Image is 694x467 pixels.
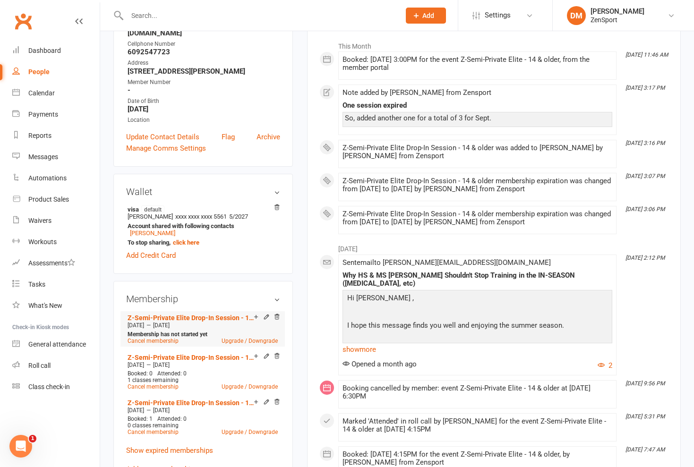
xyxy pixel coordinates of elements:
div: Messages [28,153,58,161]
a: Messages [12,146,100,168]
i: [DATE] 3:16 PM [625,140,665,146]
a: Cancel membership [128,429,179,435]
i: [DATE] 5:31 PM [625,413,665,420]
a: Workouts [12,231,100,253]
div: Roll call [28,362,51,369]
div: So, added another one for a total of 3 for Sept. [345,114,610,122]
div: Date of Birth [128,97,280,106]
strong: Account shared with following contacts [128,222,275,229]
div: Z-Semi-Private Elite Drop-In Session - 14 & older membership expiration was changed from [DATE] t... [343,177,612,193]
a: Upgrade / Downgrade [222,383,278,390]
strong: To stop sharing, [128,239,275,246]
li: [DATE] [319,239,668,254]
a: Z-Semi-Private Elite Drop-In Session - 14 & older [128,314,254,322]
div: Payments [28,110,58,118]
span: 0 classes remaining [128,422,179,429]
i: [DATE] 2:12 PM [625,255,665,261]
a: Upgrade / Downgrade [222,429,278,435]
a: Add Credit Card [126,250,176,261]
a: Update Contact Details [126,131,199,143]
div: Reports [28,132,51,139]
div: Z-Semi-Private Elite Drop-In Session - 14 & older was added to [PERSON_NAME] by [PERSON_NAME] fro... [343,144,612,160]
div: Why HS & MS [PERSON_NAME] Shouldn't Stop Training in the IN-SEASON ([MEDICAL_DATA], etc) [343,272,612,288]
div: People [28,68,50,76]
span: xxxx xxxx xxxx 5561 [175,213,227,220]
span: [DATE] [153,322,170,329]
input: Search... [124,9,394,22]
div: Location [128,116,280,125]
span: Settings [485,5,511,26]
a: Payments [12,104,100,125]
div: Note added by [PERSON_NAME] from Zensport [343,89,612,97]
a: Z-Semi-Private Elite Drop-In Session - 14 & older [128,354,254,361]
i: [DATE] 11:46 AM [625,51,668,58]
div: Address [128,59,280,68]
i: [DATE] 3:07 PM [625,173,665,179]
strong: 6092547723 [128,48,280,56]
i: [DATE] 7:47 AM [625,446,665,453]
span: Opened a month ago [343,360,417,368]
div: Automations [28,174,67,182]
div: [PERSON_NAME] [591,7,644,16]
span: Add [422,12,434,19]
a: Show expired memberships [126,446,213,455]
button: Add [406,8,446,24]
div: Booking cancelled by member: event Z-Semi-Private Elite - 14 & older at [DATE] 6:30PM [343,384,612,400]
strong: - [128,86,280,94]
span: Booked: 0 [128,370,153,377]
div: One session expired [343,102,612,110]
div: Cellphone Number [128,40,280,49]
a: show more [343,343,612,356]
a: Cancel membership [128,383,179,390]
i: [DATE] 9:56 PM [625,380,665,387]
a: [PERSON_NAME] [130,229,175,237]
strong: [STREET_ADDRESS][PERSON_NAME] [128,67,280,76]
a: What's New [12,295,100,316]
a: Archive [257,131,280,143]
div: Booked: [DATE] 3:00PM for the event Z-Semi-Private Elite - 14 & older, from the member portal [343,56,612,72]
a: Calendar [12,83,100,104]
span: [DATE] [128,407,144,414]
a: Tasks [12,274,100,295]
span: 1 classes remaining [128,377,179,383]
h3: Membership [126,294,280,304]
div: Dashboard [28,47,61,54]
a: Automations [12,168,100,189]
i: [DATE] 3:06 PM [625,206,665,212]
div: Product Sales [28,195,69,203]
a: Flag [222,131,235,143]
span: [DATE] [128,362,144,368]
div: Z-Semi-Private Elite Drop-In Session - 14 & older membership expiration was changed from [DATE] t... [343,210,612,226]
a: Reports [12,125,100,146]
iframe: Intercom live chat [9,435,32,458]
span: Attended: 0 [157,370,187,377]
a: click here [173,239,199,246]
a: Manage Comms Settings [126,143,206,154]
i: [DATE] 3:17 PM [625,85,665,91]
div: Waivers [28,217,51,224]
p: Hi [PERSON_NAME] , [345,292,610,306]
strong: [DATE] [128,105,280,113]
li: [PERSON_NAME] [126,204,280,247]
span: [DATE] [153,362,170,368]
a: People [12,61,100,83]
a: Z-Semi-Private Elite Drop-In Session - 14 & older [128,399,254,407]
button: 2 [598,360,612,371]
div: General attendance [28,340,86,348]
a: Product Sales [12,189,100,210]
span: default [141,205,164,213]
span: Booked: 1 [128,416,153,422]
div: Member Number [128,78,280,87]
span: Sent email to [PERSON_NAME][EMAIL_ADDRESS][DOMAIN_NAME] [343,258,551,267]
div: Marked 'Attended' in roll call by [PERSON_NAME] for the event Z-Semi-Private Elite - 14 & older a... [343,417,612,433]
span: Attended: 0 [157,416,187,422]
div: Calendar [28,89,55,97]
a: Upgrade / Downgrade [222,338,278,344]
p: I hope this message finds you well and enjoying the summer season. [345,320,610,333]
a: Cancel membership [128,338,179,344]
div: Assessments [28,259,75,267]
a: Class kiosk mode [12,376,100,398]
strong: visa [128,205,275,213]
a: Dashboard [12,40,100,61]
div: — [125,407,280,414]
